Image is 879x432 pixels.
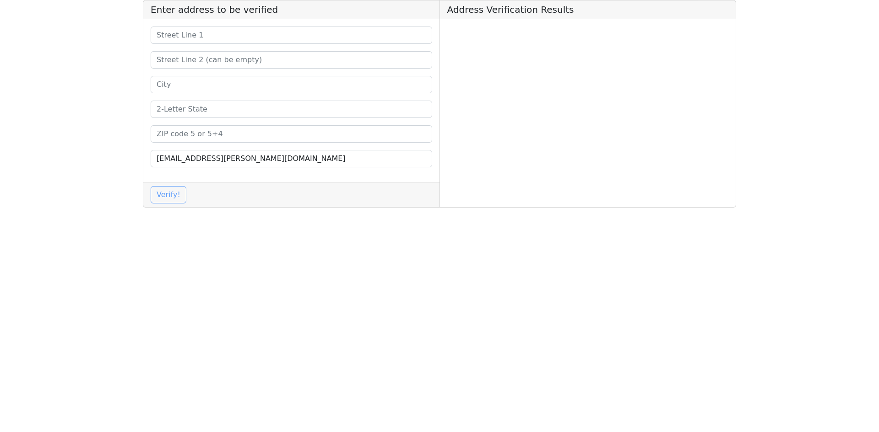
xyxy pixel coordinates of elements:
[151,125,432,143] input: ZIP code 5 or 5+4
[151,150,432,167] input: Your Email
[143,0,439,19] h5: Enter address to be verified
[440,0,736,19] h5: Address Verification Results
[151,27,432,44] input: Street Line 1
[151,51,432,69] input: Street Line 2 (can be empty)
[151,76,432,93] input: City
[151,101,432,118] input: 2-Letter State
